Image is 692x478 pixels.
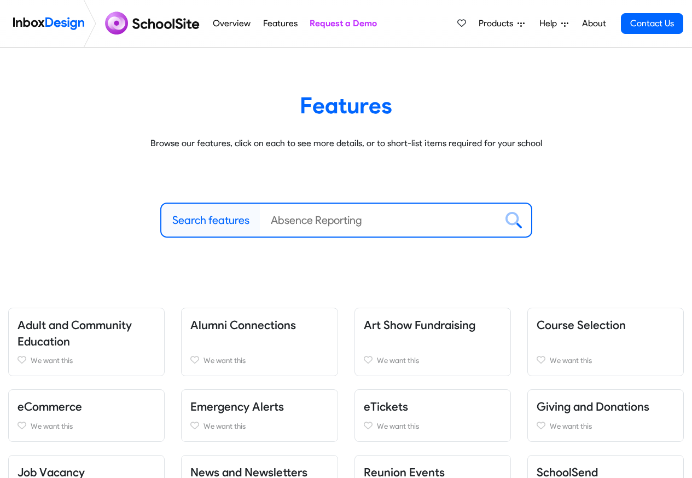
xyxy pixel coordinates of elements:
a: We want this [190,354,328,367]
div: Giving and Donations [519,389,692,442]
a: We want this [18,419,155,433]
heading: Features [16,91,676,119]
a: Overview [210,13,254,34]
a: Features [260,13,300,34]
a: Contact Us [621,13,683,34]
p: Browse our features, click on each to see more details, or to short-list items required for your ... [16,137,676,150]
a: Art Show Fundraising [364,318,475,332]
span: We want this [31,422,73,430]
span: Help [539,17,561,30]
a: We want this [190,419,328,433]
span: We want this [31,356,73,365]
a: eCommerce [18,400,82,413]
a: We want this [537,419,674,433]
a: About [579,13,609,34]
a: Alumni Connections [190,318,296,332]
span: Products [479,17,517,30]
a: Products [474,13,529,34]
span: We want this [377,356,419,365]
div: Alumni Connections [173,308,346,376]
div: Course Selection [519,308,692,376]
a: Request a Demo [306,13,380,34]
span: We want this [550,356,592,365]
div: Art Show Fundraising [346,308,519,376]
input: Absence Reporting [260,204,497,237]
a: Adult and Community Education [18,318,132,348]
a: We want this [364,419,502,433]
a: We want this [537,354,674,367]
a: Help [535,13,573,34]
a: eTickets [364,400,408,413]
img: schoolsite logo [101,10,207,37]
div: eTickets [346,389,519,442]
span: We want this [203,356,246,365]
a: Giving and Donations [537,400,649,413]
span: We want this [377,422,419,430]
a: Course Selection [537,318,626,332]
a: Emergency Alerts [190,400,284,413]
div: Emergency Alerts [173,389,346,442]
span: We want this [550,422,592,430]
span: We want this [203,422,246,430]
a: We want this [18,354,155,367]
a: We want this [364,354,502,367]
label: Search features [172,212,249,228]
